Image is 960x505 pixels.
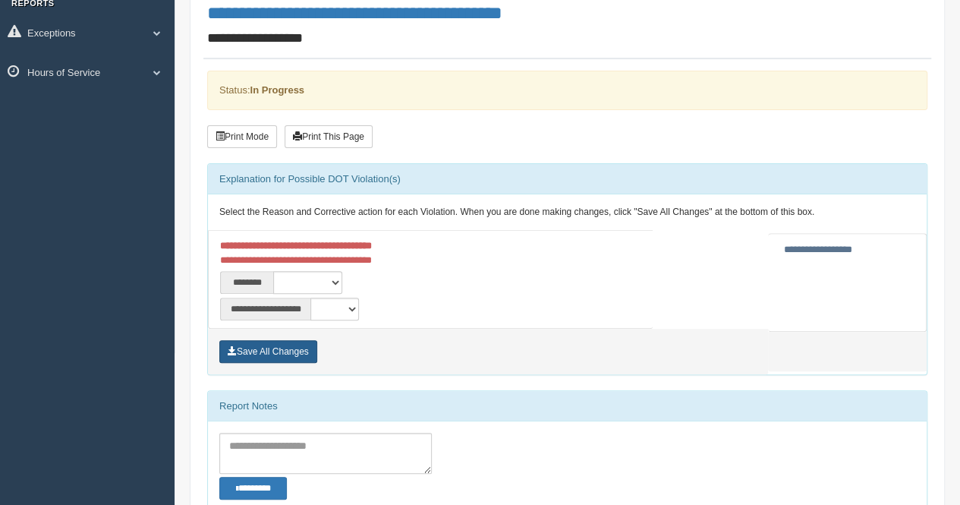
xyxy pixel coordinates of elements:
strong: In Progress [250,84,304,96]
div: Status: [207,71,927,109]
div: Report Notes [208,391,927,421]
button: Save [219,340,317,363]
button: Print This Page [285,125,373,148]
button: Change Filter Options [219,477,287,499]
div: Explanation for Possible DOT Violation(s) [208,164,927,194]
div: Select the Reason and Corrective action for each Violation. When you are done making changes, cli... [208,194,927,231]
button: Print Mode [207,125,277,148]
